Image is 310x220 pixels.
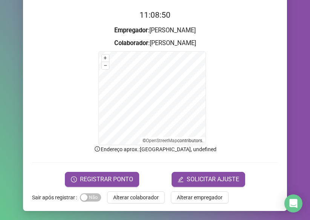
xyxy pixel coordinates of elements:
h3: : [PERSON_NAME] [32,26,278,35]
button: + [102,55,109,62]
h3: : [PERSON_NAME] [32,38,278,48]
label: Sair após registrar [32,191,80,203]
span: REGISTRAR PONTO [80,175,133,184]
span: Alterar empregador [177,193,223,202]
button: Alterar empregador [171,191,229,203]
span: clock-circle [71,176,77,182]
strong: Colaborador [114,39,148,47]
span: info-circle [94,146,101,152]
li: © contributors. [143,138,203,143]
a: OpenStreetMap [146,138,177,143]
button: – [102,62,109,69]
button: REGISTRAR PONTO [65,172,139,187]
button: editSOLICITAR AJUSTE [172,172,245,187]
span: edit [178,176,184,182]
div: Open Intercom Messenger [284,194,302,212]
p: Endereço aprox. : [GEOGRAPHIC_DATA], undefined [32,145,278,153]
button: Alterar colaborador [107,191,165,203]
strong: Empregador [114,27,148,34]
span: Alterar colaborador [113,193,159,202]
span: SOLICITAR AJUSTE [187,175,239,184]
time: 11:08:50 [140,11,170,20]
